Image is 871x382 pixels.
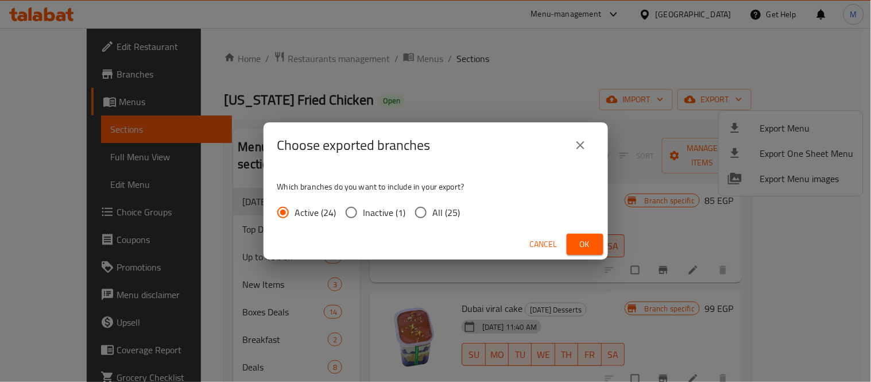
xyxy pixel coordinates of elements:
h2: Choose exported branches [277,136,431,155]
p: Which branches do you want to include in your export? [277,181,594,192]
button: Cancel [525,234,562,255]
span: Ok [576,237,594,252]
span: Active (24) [295,206,336,219]
span: All (25) [433,206,460,219]
span: Cancel [530,237,558,252]
button: close [567,132,594,159]
span: Inactive (1) [363,206,406,219]
button: Ok [567,234,603,255]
